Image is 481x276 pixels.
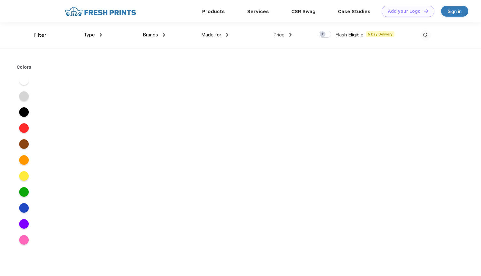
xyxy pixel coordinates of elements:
span: Brands [143,32,158,38]
span: Price [273,32,285,38]
a: Services [247,9,269,14]
a: Sign in [441,6,468,17]
div: Sign in [448,8,462,15]
img: DT [424,9,428,13]
div: Add your Logo [388,9,421,14]
a: CSR Swag [291,9,316,14]
img: dropdown.png [100,33,102,37]
img: desktop_search.svg [420,30,431,41]
img: dropdown.png [163,33,165,37]
img: fo%20logo%202.webp [63,6,138,17]
span: Type [84,32,95,38]
span: Flash Eligible [335,32,363,38]
div: Filter [34,32,47,39]
div: Colors [12,64,36,71]
img: dropdown.png [226,33,228,37]
a: Products [202,9,225,14]
img: dropdown.png [289,33,292,37]
span: 5 Day Delivery [366,31,394,37]
span: Made for [201,32,221,38]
